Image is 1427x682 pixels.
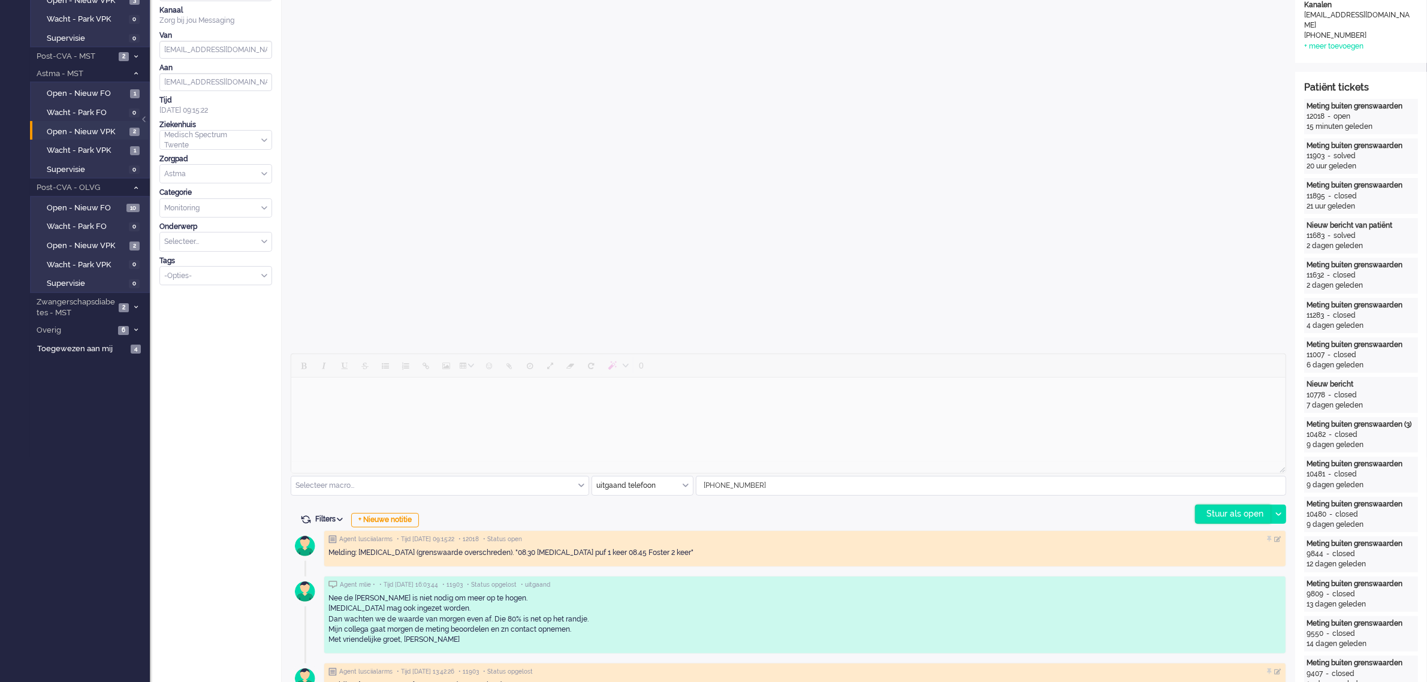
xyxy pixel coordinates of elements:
span: • Tijd [DATE] 09:15:22 [397,535,454,544]
div: Kanaal [159,5,272,16]
div: 15 minuten geleden [1307,122,1416,132]
span: 1 [130,146,140,155]
span: 2 [119,303,129,312]
div: Van [159,31,272,41]
div: Meting buiten grenswaarden (3) [1307,420,1416,430]
span: Agent mlie • [340,581,375,589]
span: • 11903 [442,581,463,589]
span: • Tijd [DATE] 13:42:26 [397,668,454,676]
div: Zorgpad [159,154,272,164]
span: Filters [315,515,347,523]
div: - [1324,310,1333,321]
div: Patiënt tickets [1304,81,1418,95]
a: Open - Nieuw FO 1 [35,86,149,99]
div: Tags [159,256,272,266]
div: Meting buiten grenswaarden [1307,539,1416,549]
div: - [1325,350,1334,360]
span: Post-CVA - MST [35,51,115,62]
div: Aan [159,63,272,73]
div: 13 dagen geleden [1307,599,1416,609]
span: • Status opgelost [483,668,533,676]
div: 11683 [1307,231,1325,241]
a: Open - Nieuw FO 10 [35,201,149,214]
div: 2 dagen geleden [1307,241,1416,251]
div: - [1323,549,1332,559]
div: Meting buiten grenswaarden [1307,101,1416,111]
div: Melding: [MEDICAL_DATA] (grenswaarde overschreden). "08.30 [MEDICAL_DATA] puf 1 keer 08.45 Foster... [328,548,1281,558]
div: Meting buiten grenswaarden [1307,340,1416,350]
span: Toegewezen aan mij [37,343,127,355]
div: 9550 [1307,629,1323,639]
span: Agent lusciialarms [339,668,393,676]
div: 9 dagen geleden [1307,480,1416,490]
span: • uitgaand [521,581,550,589]
div: closed [1335,430,1357,440]
div: closed [1334,191,1357,201]
div: 10482 [1307,430,1326,440]
span: Supervisie [47,164,126,176]
div: closed [1334,390,1357,400]
img: avatar [290,531,320,561]
div: closed [1332,549,1355,559]
div: 10481 [1307,469,1325,479]
div: open [1334,111,1350,122]
span: 2 [129,242,140,251]
span: Zwangerschapsdiabetes - MST [35,297,115,319]
span: Wacht - Park VPK [47,14,126,25]
img: ic_note_grey.svg [328,535,337,544]
a: Wacht - Park VPK 1 [35,143,149,156]
img: ic_chat_grey.svg [328,581,337,589]
span: Wacht - Park FO [47,221,126,233]
div: 9 dagen geleden [1307,440,1416,450]
span: 4 [131,345,141,354]
a: Open - Nieuw VPK 2 [35,125,149,138]
div: closed [1334,469,1357,479]
div: 20 uur geleden [1307,161,1416,171]
div: - [1323,589,1332,599]
span: 0 [129,34,140,43]
span: Overig [35,325,114,336]
div: closed [1333,270,1356,280]
a: Toegewezen aan mij 4 [35,342,150,355]
div: - [1325,469,1334,479]
span: • Status open [483,535,522,544]
div: solved [1334,231,1356,241]
div: - [1323,629,1332,639]
div: + Nieuwe notitie [351,513,419,527]
span: 0 [129,279,140,288]
div: 14 dagen geleden [1307,639,1416,649]
div: closed [1333,310,1356,321]
div: Meting buiten grenswaarden [1307,499,1416,509]
div: Nieuw bericht van patiënt [1307,221,1416,231]
span: Open - Nieuw VPK [47,126,126,138]
div: - [1323,669,1332,679]
a: Supervisie 0 [35,162,149,176]
div: 4 dagen geleden [1307,321,1416,331]
div: 6 dagen geleden [1307,360,1416,370]
span: 10 [126,204,140,213]
div: - [1326,430,1335,440]
span: Open - Nieuw FO [47,88,127,99]
div: - [1325,151,1334,161]
span: 0 [129,222,140,231]
span: • 12018 [458,535,479,544]
div: 12018 [1307,111,1325,122]
div: [EMAIL_ADDRESS][DOMAIN_NAME] [1304,10,1412,31]
div: 10480 [1307,509,1326,520]
a: Supervisie 0 [35,31,149,44]
span: 2 [119,52,129,61]
span: Supervisie [47,278,126,289]
span: Open - Nieuw FO [47,203,123,214]
div: - [1325,191,1334,201]
div: - [1326,509,1335,520]
div: Stuur als open [1196,505,1271,523]
span: 2 [129,128,140,137]
div: Select Tags [159,266,272,286]
span: Agent lusciialarms [339,535,393,544]
div: 9809 [1307,589,1323,599]
div: 9 dagen geleden [1307,520,1416,530]
div: Zorg bij jou Messaging [159,16,272,26]
div: [PHONE_NUMBER] [1304,31,1412,41]
div: - [1325,111,1334,122]
img: ic_note_grey.svg [328,668,337,676]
